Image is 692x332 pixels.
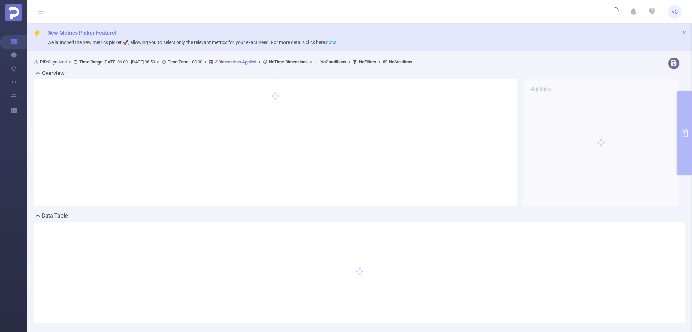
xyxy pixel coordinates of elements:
h2: Data Table [42,212,68,220]
span: > [346,59,353,65]
b: No Time Dimensions [269,59,308,65]
span: > [308,59,314,65]
i: icon: loading [611,7,619,17]
b: Time Zone: [168,59,190,65]
i: icon: close [682,30,687,35]
b: PID: [40,59,48,65]
button: icon: close [682,29,687,36]
span: VG [672,5,678,19]
b: No Conditions [320,59,346,65]
u: 3 Dimensions Applied [215,59,256,65]
i: icon: thunderbolt [34,30,41,37]
span: > [202,59,209,65]
b: Time Range: [79,59,104,65]
span: We launched the new metrics picker 🚀, allowing you to select only the relevant metrics for your e... [47,40,336,45]
a: docs [326,40,336,45]
span: > [67,59,73,65]
span: > [256,59,263,65]
span: > [155,59,162,65]
h2: Overview [42,69,65,77]
b: No Solutions [389,59,412,65]
span: New Metrics Picker Feature! [47,30,116,36]
b: No Filters [359,59,376,65]
span: Skyadvert [DATE] 06:00 - [DATE] 06:59 +00:00 [34,59,412,65]
img: Protected Media [5,4,22,21]
i: icon: user [34,60,40,64]
span: > [376,59,383,65]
